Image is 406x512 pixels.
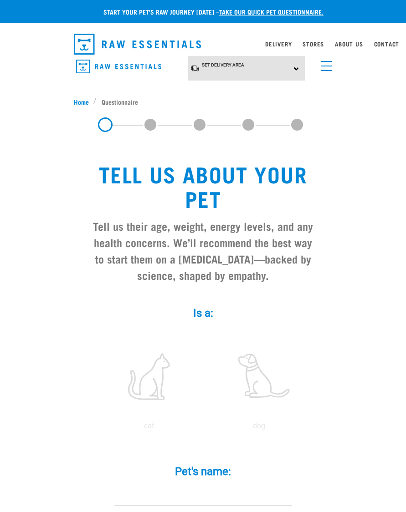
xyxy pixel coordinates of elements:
[265,42,292,46] a: Delivery
[74,97,94,106] a: Home
[303,42,324,46] a: Stores
[74,34,201,55] img: Raw Essentials Logo
[96,421,202,431] p: cat
[219,10,324,13] a: take our quick pet questionnaire.
[85,463,322,480] label: Pet's name:
[67,30,340,58] nav: dropdown navigation
[92,218,314,283] h3: Tell us their age, weight, energy levels, and any health concerns. We’ll recommend the best way t...
[76,60,161,74] img: Raw Essentials Logo
[316,56,333,72] a: menu
[335,42,363,46] a: About Us
[374,42,400,46] a: Contact
[190,65,200,72] img: van-moving.png
[206,421,313,431] p: dog
[85,305,322,321] label: Is a:
[74,97,89,106] span: Home
[202,62,244,67] span: Set Delivery Area
[74,97,333,106] nav: breadcrumbs
[92,161,314,210] h1: Tell us about your pet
